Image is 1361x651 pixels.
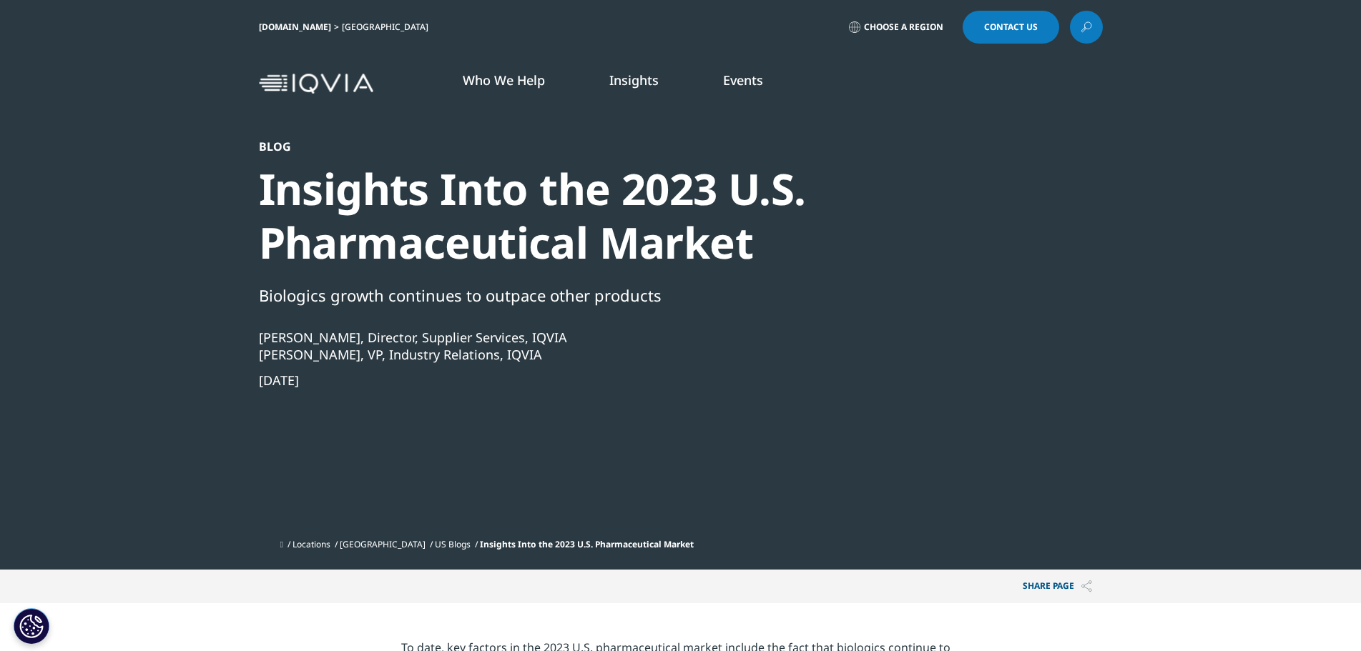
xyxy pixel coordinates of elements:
[259,74,373,94] img: IQVIA Healthcare Information Technology and Pharma Clinical Research Company
[480,538,694,550] span: Insights Into the 2023 U.S. Pharmaceutical Market
[379,50,1103,117] nav: Primary
[342,21,434,33] div: [GEOGRAPHIC_DATA]
[259,329,1026,346] div: [PERSON_NAME], Director, Supplier Services, IQVIA
[984,23,1038,31] span: Contact Us
[259,21,331,33] a: [DOMAIN_NAME]
[259,283,1026,307] div: Biologics growth continues to outpace other products
[463,71,545,89] a: Who We Help
[864,21,943,33] span: Choose a Region
[963,11,1059,44] a: Contact Us
[259,372,1026,389] div: [DATE]
[259,346,1026,363] div: [PERSON_NAME], VP, Industry Relations, IQVIA
[609,71,659,89] a: Insights
[340,538,426,550] a: [GEOGRAPHIC_DATA]
[435,538,471,550] a: US Blogs
[1012,570,1103,603] button: Share PAGEShare PAGE
[1081,580,1092,592] img: Share PAGE
[259,139,1026,154] div: Blog
[14,608,49,644] button: Cookies Settings
[1012,570,1103,603] p: Share PAGE
[293,538,330,550] a: Locations
[259,162,1026,269] div: Insights Into the 2023 U.S. Pharmaceutical Market
[723,71,763,89] a: Events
